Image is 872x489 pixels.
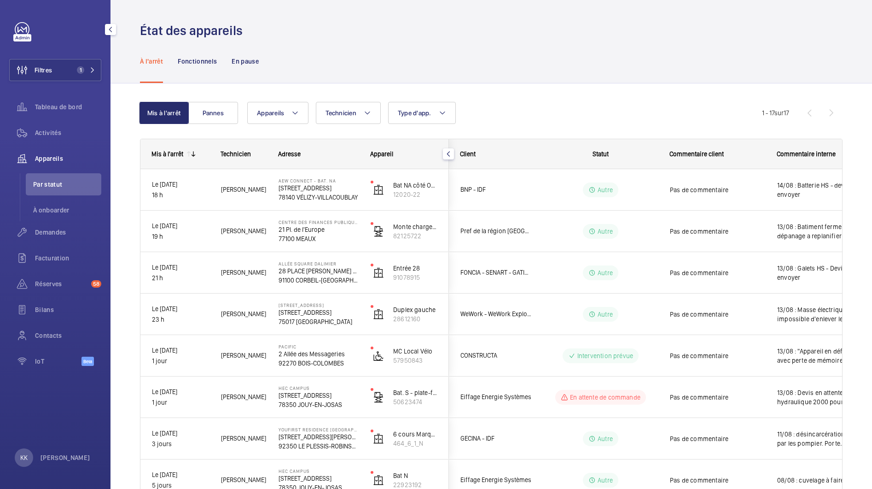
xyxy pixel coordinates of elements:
[670,185,765,194] span: Pas de commentaire
[393,347,437,356] p: MC Local Vélo
[152,231,209,242] p: 19 h
[670,393,765,402] span: Pas de commentaire
[140,252,449,294] div: Press SPACE to select this row.
[279,385,359,391] p: HEC CAMPUS
[151,150,183,158] div: Mis à l'arrêt
[393,190,437,199] p: 12020-22
[152,314,209,325] p: 23 h
[393,430,437,439] p: 6 cours Marquis
[35,305,101,314] span: Bilans
[152,428,209,439] p: Le [DATE]
[460,392,531,402] span: Eiffage Energie Systèmes
[762,110,789,116] span: 1 - 17 17
[598,310,613,319] p: Autre
[257,109,284,117] span: Appareils
[279,261,359,266] p: Allée Square DALIMIER
[279,302,359,308] p: [STREET_ADDRESS]
[398,109,431,117] span: Type d'app.
[279,266,359,276] p: 28 PLACE [PERSON_NAME] & ALLEE DU SQUARE DALIMIER
[670,434,765,443] span: Pas de commentaire
[570,393,640,402] p: En attente de commande
[326,109,356,117] span: Technicien
[460,226,531,236] span: Pref de la région [GEOGRAPHIC_DATA]
[152,304,209,314] p: Le [DATE]
[41,453,90,462] p: [PERSON_NAME]
[279,225,359,234] p: 21 Pl. de l'Europe
[81,357,94,366] span: Beta
[393,439,437,448] p: 464_6_1_N
[598,268,613,277] p: Autre
[140,57,163,66] p: À l'arrêt
[35,65,52,75] span: Filtres
[777,347,861,365] span: 13/08 : "Appareil en défaut avec perte de mémoire gaine ." passage sur site de jamal ce jour
[33,180,101,189] span: Par statut
[221,184,267,195] span: [PERSON_NAME]
[152,387,209,397] p: Le [DATE]
[178,57,217,66] p: Fonctionnels
[373,184,384,195] img: elevator.svg
[140,169,449,211] div: Press SPACE to select this row.
[388,102,456,124] button: Type d'app.
[279,344,359,349] p: Pacific
[460,150,476,158] span: Client
[670,268,765,277] span: Pas de commentaire
[221,226,267,236] span: [PERSON_NAME]
[152,356,209,366] p: 1 jour
[152,190,209,200] p: 18 h
[279,359,359,368] p: 92270 BOIS-COLOMBES
[140,335,449,377] div: Press SPACE to select this row.
[221,350,267,361] span: [PERSON_NAME]
[393,305,437,314] p: Duplex gauche
[393,356,437,365] p: 57950843
[460,184,531,195] span: BNP - IDF
[460,433,531,444] span: GECINA - IDF
[279,317,359,326] p: 75017 [GEOGRAPHIC_DATA]
[140,377,449,418] div: Press SPACE to select this row.
[140,211,449,252] div: Press SPACE to select this row.
[598,227,613,236] p: Autre
[670,351,765,360] span: Pas de commentaire
[774,109,784,117] span: sur
[279,193,359,202] p: 78140 VÉLIZY-VILLACOUBLAY
[279,178,359,183] p: AEW Connect - Bat. NA
[221,150,251,158] span: Technicien
[279,391,359,400] p: [STREET_ADDRESS]
[279,219,359,225] p: Centre des finances publiques - Meaux
[279,276,359,285] p: 91100 CORBEIL-[GEOGRAPHIC_DATA]
[35,253,101,263] span: Facturation
[460,267,531,278] span: FONCIA - SENART - GATINAIS
[460,475,531,485] span: Eiffage Energie Systèmes
[777,264,861,282] span: 13/08 : Galets HS - Devis à envoyer
[221,475,267,485] span: [PERSON_NAME]
[370,150,438,158] div: Appareil
[393,264,437,273] p: Entrée 28
[598,434,613,443] p: Autre
[670,310,765,319] span: Pas de commentaire
[140,22,248,39] h1: État des appareils
[139,102,189,124] button: Mis à l'arrêt
[373,350,384,361] img: platform_lift.svg
[33,206,101,215] span: À onboarder
[393,181,437,190] p: Bat NA côté Orange Triplex milieu
[188,102,238,124] button: Pannes
[373,226,384,237] img: freight_elevator.svg
[279,234,359,243] p: 77100 MEAUX
[35,279,87,289] span: Réserves
[393,222,437,231] p: Monte charge [PERSON_NAME]
[152,262,209,273] p: Le [DATE]
[279,474,359,483] p: [STREET_ADDRESS]
[279,400,359,409] p: 78350 JOUY-EN-JOSAS
[9,59,101,81] button: Filtres1
[35,357,81,366] span: IoT
[777,388,861,407] span: 13/08 : Devis en attente de hydraulique 2000 pour refection cuve
[393,273,437,282] p: 91078915
[670,476,765,485] span: Pas de commentaire
[20,453,28,462] p: KK
[221,267,267,278] span: [PERSON_NAME]
[279,349,359,359] p: 2 Allée des Messageries
[279,308,359,317] p: [STREET_ADDRESS]
[670,227,765,236] span: Pas de commentaire
[316,102,381,124] button: Technicien
[777,150,836,158] span: Commentaire interne
[221,392,267,402] span: [PERSON_NAME]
